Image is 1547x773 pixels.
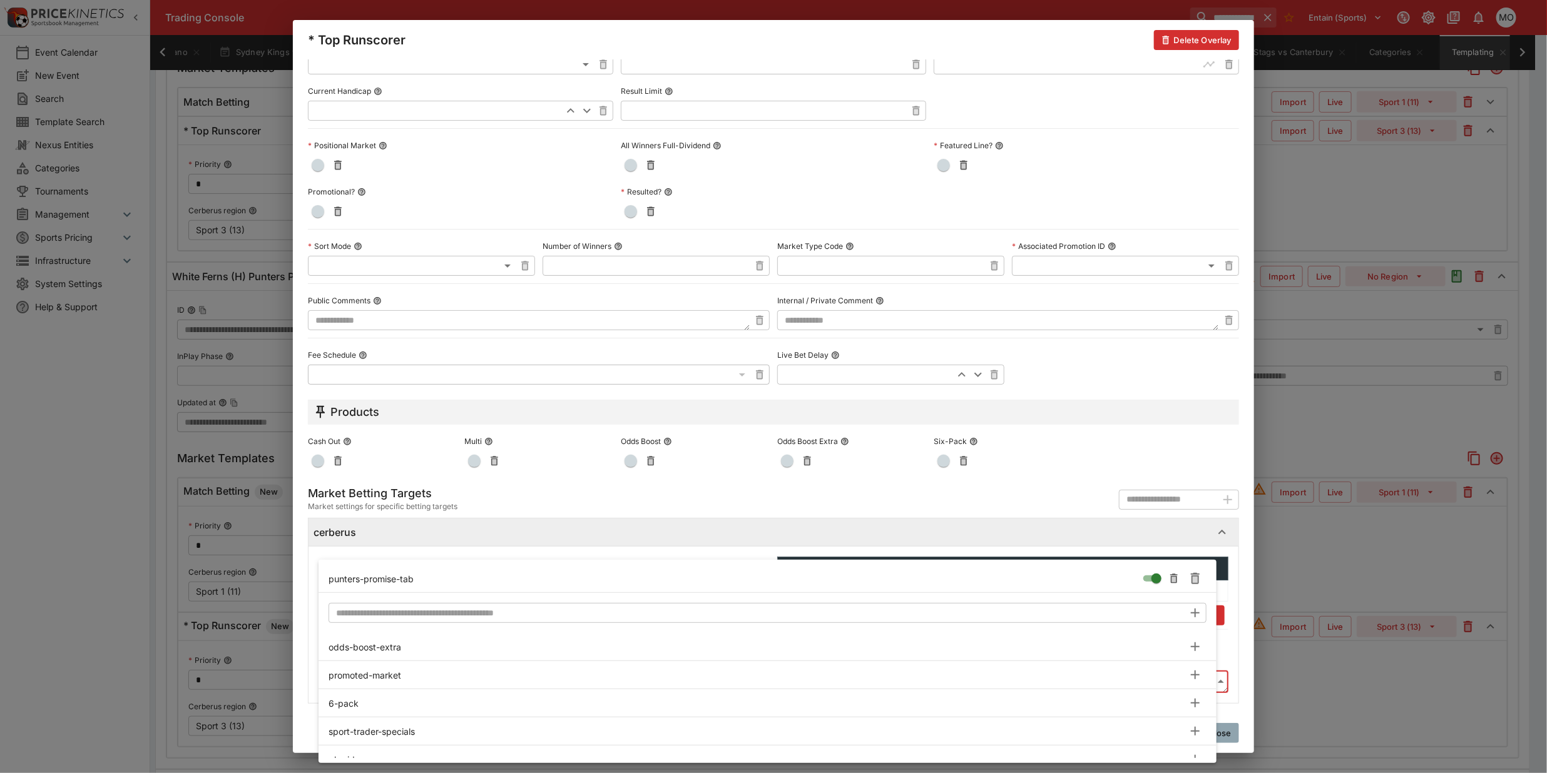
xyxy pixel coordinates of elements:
[329,697,1184,710] span: 6-pack
[329,572,1139,585] span: punters-promise-tab
[329,640,1184,654] span: odds-boost-extra
[329,669,1184,682] span: promoted-market
[329,753,1184,766] span: pk-video
[1184,567,1207,590] span: Remove Tag
[329,725,1184,738] span: sport-trader-specials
